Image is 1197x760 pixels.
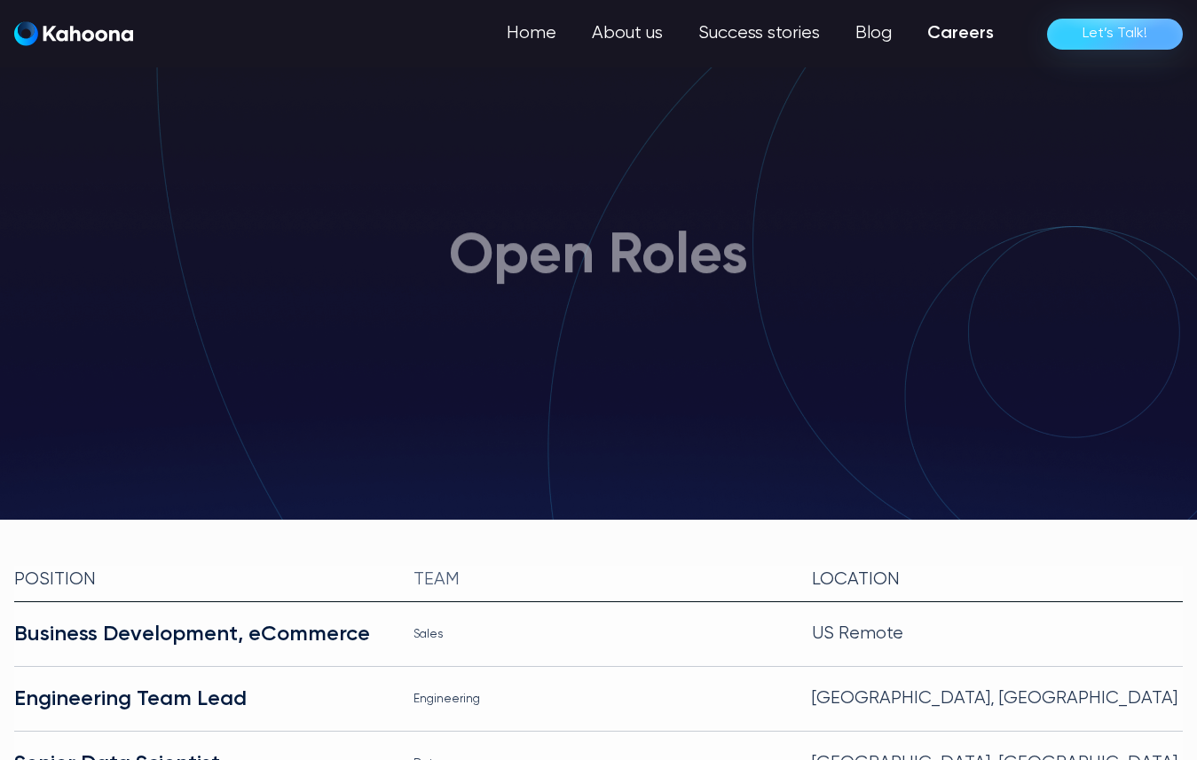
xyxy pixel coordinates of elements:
[812,685,1183,713] div: [GEOGRAPHIC_DATA], [GEOGRAPHIC_DATA]
[910,16,1012,51] a: Careers
[413,566,784,594] div: team
[1047,19,1183,50] a: Let’s Talk!
[489,16,574,51] a: Home
[14,602,1183,667] a: Business Development, eCommerceSalesUS Remote
[14,21,133,46] img: Kahoona logo white
[14,21,133,47] a: home
[413,620,784,648] div: Sales
[812,566,1183,594] div: Location
[413,685,784,713] div: Engineering
[838,16,910,51] a: Blog
[14,667,1183,732] a: Engineering Team LeadEngineering[GEOGRAPHIC_DATA], [GEOGRAPHIC_DATA]
[574,16,681,51] a: About us
[14,566,385,594] div: Position
[14,620,385,648] div: Business Development, eCommerce
[681,16,838,51] a: Success stories
[1083,20,1147,48] div: Let’s Talk!
[812,620,1183,648] div: US Remote
[14,685,385,713] div: Engineering Team Lead
[449,226,748,288] h1: Open Roles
